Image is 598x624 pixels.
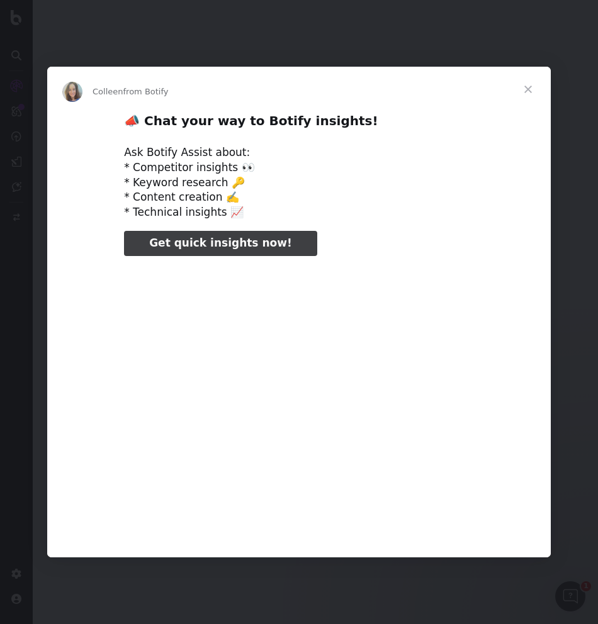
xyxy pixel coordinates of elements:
span: Get quick insights now! [149,237,291,249]
span: from Botify [123,87,169,96]
video: Play video [37,267,561,529]
span: Colleen [93,87,123,96]
span: Close [505,67,551,112]
a: Get quick insights now! [124,231,317,256]
div: Ask Botify Assist about: * Competitor insights 👀 * Keyword research 🔑 * Content creation ✍️ * Tec... [124,145,474,220]
img: Profile image for Colleen [62,82,82,102]
h2: 📣 Chat your way to Botify insights! [124,113,474,136]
